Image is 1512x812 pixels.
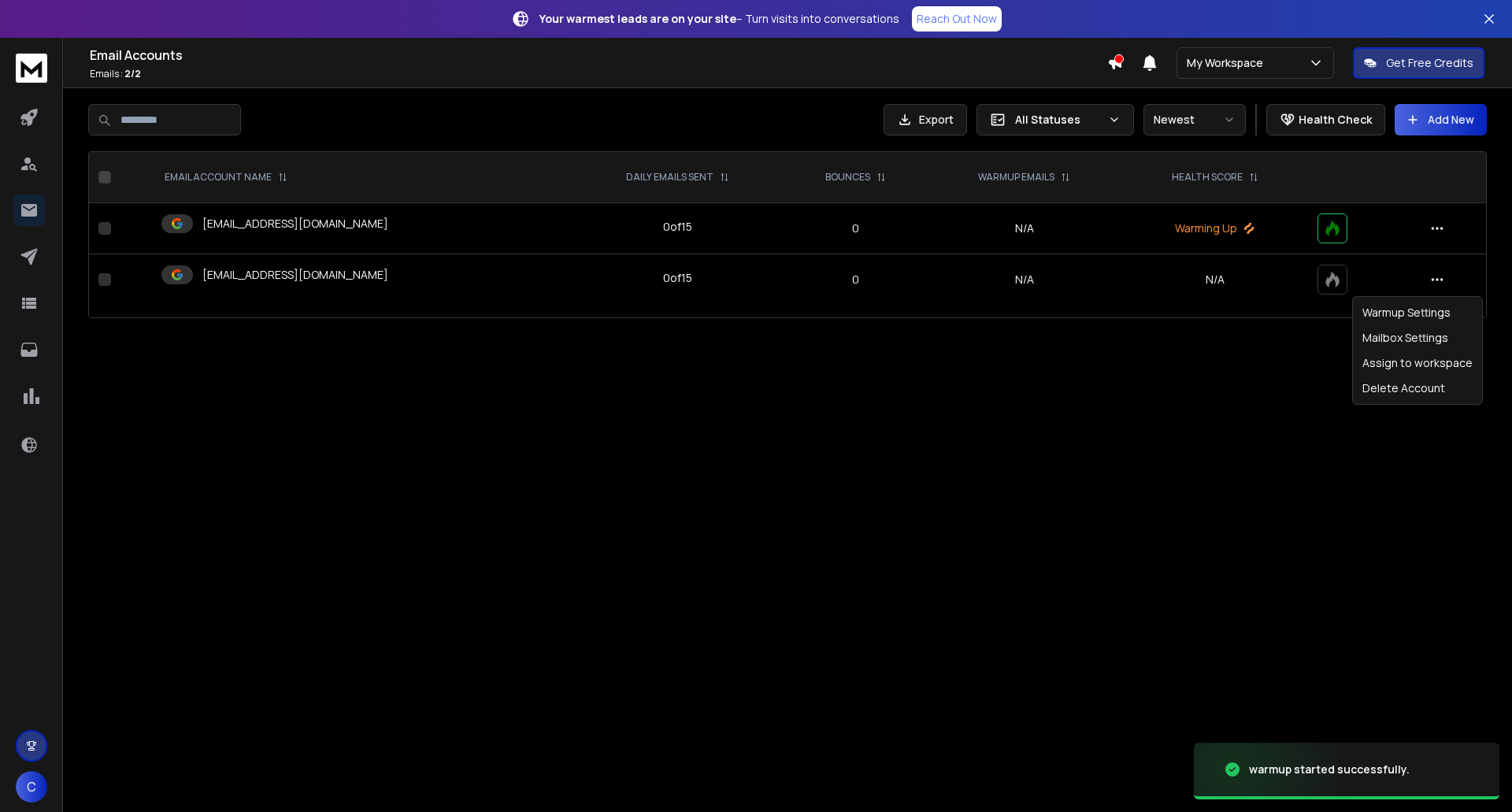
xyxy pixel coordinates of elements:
[1015,112,1102,128] p: All Statuses
[663,270,692,286] div: 0 of 15
[124,67,141,80] span: 2 / 2
[90,46,1107,65] h1: Email Accounts
[1386,55,1473,71] p: Get Free Credits
[1143,104,1246,135] button: Newest
[794,272,917,287] p: 0
[90,68,1107,80] p: Emails :
[1356,325,1479,350] div: Mailbox Settings
[927,254,1122,306] td: N/A
[1132,272,1299,287] p: N/A
[1187,55,1269,71] p: My Workspace
[1299,112,1372,128] p: Health Check
[165,171,287,184] div: EMAIL ACCOUNT NAME
[539,11,899,27] p: – Turn visits into conversations
[663,219,692,235] div: 0 of 15
[794,221,917,236] p: 0
[1172,171,1243,184] p: HEALTH SCORE
[202,267,388,283] p: [EMAIL_ADDRESS][DOMAIN_NAME]
[202,216,388,232] p: [EMAIL_ADDRESS][DOMAIN_NAME]
[626,171,713,184] p: DAILY EMAILS SENT
[1356,376,1479,401] div: Delete Account
[917,11,997,27] p: Reach Out Now
[1356,350,1479,376] div: Assign to workspace
[539,11,736,26] strong: Your warmest leads are on your site
[1356,300,1479,325] div: Warmup Settings
[978,171,1054,184] p: WARMUP EMAILS
[884,104,967,135] button: Export
[927,203,1122,254] td: N/A
[1395,104,1487,135] button: Add New
[16,771,47,803] span: C
[1132,221,1299,236] p: Warming Up
[16,54,47,83] img: logo
[825,171,870,184] p: BOUNCES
